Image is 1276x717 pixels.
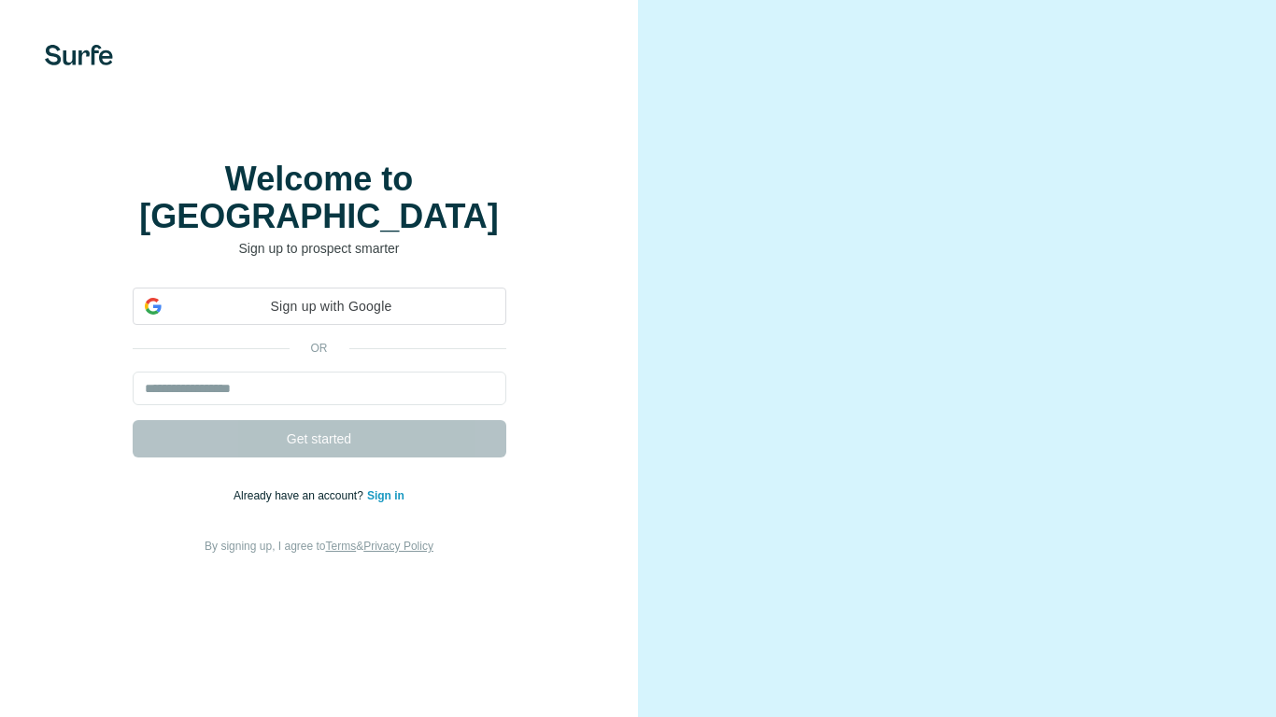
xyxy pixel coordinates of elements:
img: Surfe's logo [45,45,113,65]
div: Sign up with Google [133,288,506,325]
h1: Welcome to [GEOGRAPHIC_DATA] [133,161,506,235]
a: Privacy Policy [363,540,433,553]
a: Terms [326,540,357,553]
span: By signing up, I agree to & [205,540,433,553]
span: Already have an account? [234,489,367,502]
span: Sign up with Google [169,297,494,316]
p: or [290,340,349,357]
p: Sign up to prospect smarter [133,239,506,258]
a: Sign in [367,489,404,502]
